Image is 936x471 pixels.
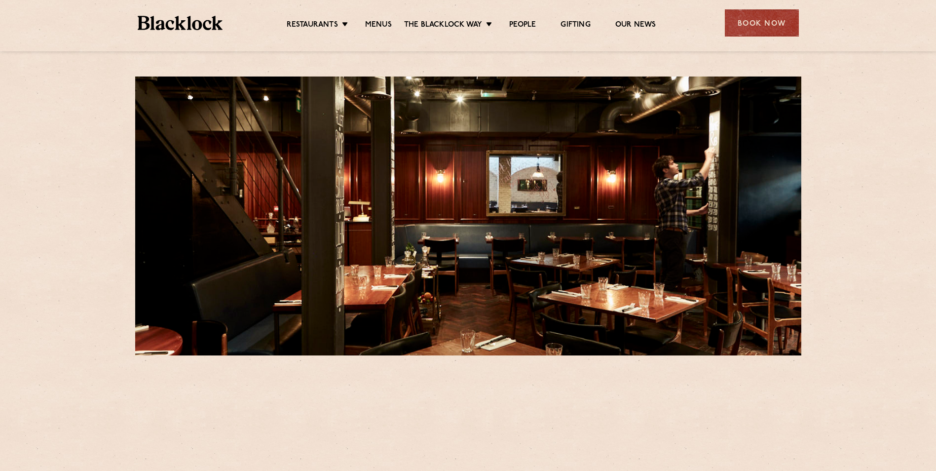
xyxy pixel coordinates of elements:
[404,20,482,31] a: The Blacklock Way
[509,20,536,31] a: People
[725,9,799,37] div: Book Now
[287,20,338,31] a: Restaurants
[615,20,656,31] a: Our News
[138,16,223,30] img: BL_Textured_Logo-footer-cropped.svg
[365,20,392,31] a: Menus
[561,20,590,31] a: Gifting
